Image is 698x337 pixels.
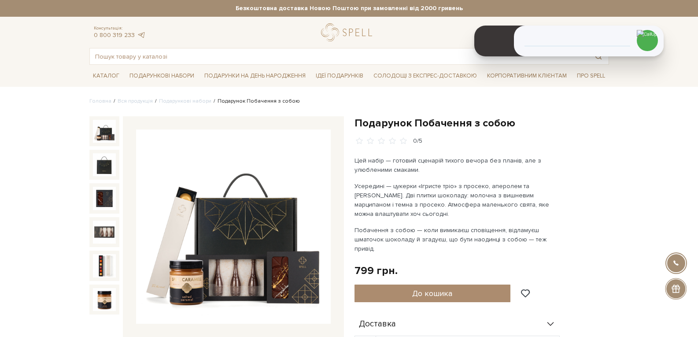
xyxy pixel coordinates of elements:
[94,31,135,39] a: 0 800 319 233
[118,98,153,104] a: Вся продукція
[89,4,609,12] strong: Безкоштовна доставка Новою Поштою при замовленні від 2000 гривень
[89,69,123,83] a: Каталог
[355,264,398,278] div: 799 грн.
[159,98,211,104] a: Подарункові набори
[355,116,609,130] h1: Подарунок Побачення з собою
[93,288,116,311] img: Подарунок Побачення з собою
[93,153,116,176] img: Подарунок Побачення з собою
[370,68,480,83] a: Солодощі з експрес-доставкою
[136,130,331,324] img: Подарунок Побачення з собою
[201,69,309,83] a: Подарунки на День народження
[573,69,609,83] a: Про Spell
[355,181,561,218] p: Усередині — цукерки «Ігристе тріо» з просеко, аперолем та [PERSON_NAME]. Дві плитки шоколаду: мол...
[412,289,452,298] span: До кошика
[413,137,422,145] div: 0/5
[355,156,561,174] p: Цей набір — готовий сценарій тихого вечора без планів, але з улюбленими смаками.
[359,320,396,328] span: Доставка
[90,48,588,64] input: Пошук товару у каталозі
[94,26,146,31] span: Консультація:
[588,48,609,64] button: Пошук товару у каталозі
[93,221,116,244] img: Подарунок Побачення з собою
[93,120,116,143] img: Подарунок Побачення з собою
[93,187,116,210] img: Подарунок Побачення з собою
[484,69,570,83] a: Корпоративним клієнтам
[137,31,146,39] a: telegram
[355,285,511,302] button: До кошика
[126,69,198,83] a: Подарункові набори
[93,254,116,277] img: Подарунок Побачення з собою
[321,23,376,41] a: logo
[312,69,367,83] a: Ідеї подарунків
[89,98,111,104] a: Головна
[355,226,561,253] p: Побачення з собою — коли вимикаєш сповіщення, відламуєш шматочок шоколаду й згадуєш, що бути наод...
[211,97,300,105] li: Подарунок Побачення з собою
